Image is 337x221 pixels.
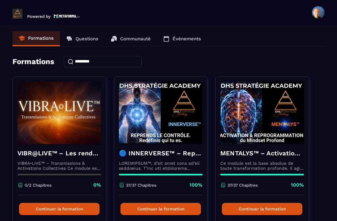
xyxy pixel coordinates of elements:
img: formation-background [17,82,101,144]
p: 0/2 Chapitres [25,183,51,188]
img: logo-branding [12,9,22,19]
h4: Formations [12,57,54,66]
p: Formations [28,35,54,41]
a: Communauté [105,31,157,46]
img: logo [54,13,80,19]
p: Powered by [27,14,51,19]
a: Événements [157,31,207,46]
p: LOREMIPSUM™, d’sit amet cons ad’eli seddoeius. T’inc utl etdolorema aliquaeni ad minimveniamqui n... [119,161,203,171]
p: VIBRA•LIVE™ – Transmissions & Activations Collectives Ce module est un espace vivant. [PERSON_NAM... [17,161,101,171]
a: Questions [60,31,105,46]
p: 37/37 Chapitres [126,183,156,188]
button: Continuer la formation [120,203,201,215]
h4: MENTALYS™ – Activation & Reprogrammation du Mindset Profond [220,149,304,158]
p: 37/37 Chapitres [227,183,258,188]
p: Événements [173,36,201,42]
h4: VIBR@LIVE™ – Les rendez-vous d’intégration vivante [17,149,101,158]
h4: 🔵 INNERVERSE™ – Reprogrammation Quantique & Activation du Soi Réel [119,149,203,158]
p: 0% [93,182,101,188]
p: 100% [189,182,203,188]
button: Continuer la formation [222,203,302,215]
img: formation-background [220,82,304,144]
p: 100% [291,182,304,188]
p: Ce module est la base absolue de toute transformation profonde. Il agit comme une activation du n... [220,161,304,171]
p: Questions [76,36,98,42]
a: Formations [12,31,60,46]
p: Communauté [120,36,151,42]
img: formation-background [119,82,203,144]
button: Continuer la formation [19,203,100,215]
